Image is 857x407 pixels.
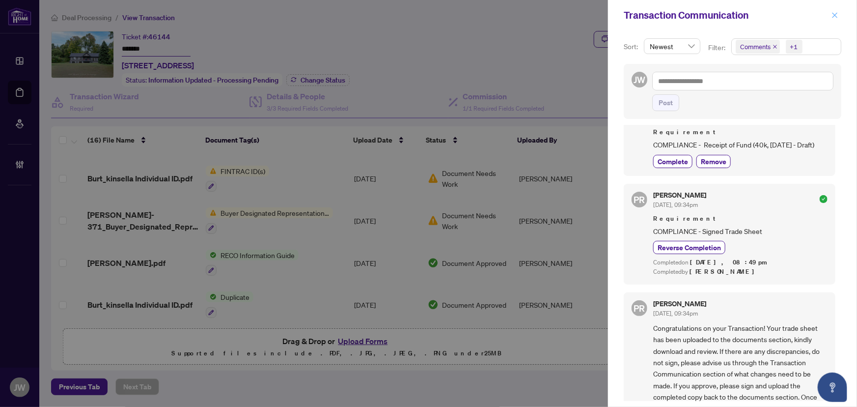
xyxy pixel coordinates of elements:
[831,12,838,19] span: close
[740,42,771,52] span: Comments
[653,258,828,267] div: Completed on
[658,156,688,167] span: Complete
[624,41,640,52] p: Sort:
[690,267,760,276] span: [PERSON_NAME]
[653,267,828,277] div: Completed by
[634,193,645,206] span: PR
[653,214,828,224] span: Requirement
[653,127,828,137] span: Requirement
[634,73,645,87] span: JW
[820,195,828,203] span: check-circle
[790,42,798,52] div: +1
[708,42,727,53] p: Filter:
[773,44,777,49] span: close
[658,242,721,253] span: Reverse Completion
[653,201,698,208] span: [DATE], 09:34pm
[653,300,706,307] h5: [PERSON_NAME]
[690,258,769,266] span: [DATE], 08:49pm
[653,155,692,168] button: Complete
[653,241,725,254] button: Reverse Completion
[650,39,694,54] span: Newest
[653,310,698,317] span: [DATE], 09:34pm
[696,155,731,168] button: Remove
[701,156,726,167] span: Remove
[624,8,829,23] div: Transaction Communication
[653,139,828,150] span: COMPLIANCE - Receipt of Fund (40k, [DATE] - Draft)
[736,40,780,54] span: Comments
[818,373,847,402] button: Open asap
[634,301,645,315] span: PR
[653,226,828,237] span: COMPLIANCE - Signed Trade Sheet
[652,94,679,111] button: Post
[653,192,706,199] h5: [PERSON_NAME]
